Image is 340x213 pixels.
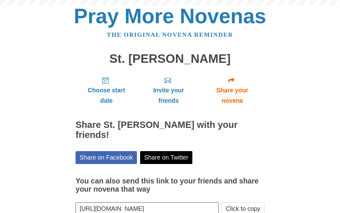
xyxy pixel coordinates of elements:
a: Share on Facebook [76,151,137,164]
a: Choose start date [76,72,137,109]
h1: St. [PERSON_NAME] [76,52,264,66]
h3: You can also send this link to your friends and share your novena that way [76,177,264,193]
a: The original novena reminder [107,31,233,38]
a: Pray More Novenas [74,4,266,28]
span: Share your novena [206,85,258,106]
h2: Share St. [PERSON_NAME] with your friends! [76,120,264,140]
a: Share on Twitter [140,151,193,164]
a: Invite your friends [137,72,200,109]
span: Invite your friends [144,85,194,106]
span: Choose start date [82,85,131,106]
a: Share your novena [200,72,264,109]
